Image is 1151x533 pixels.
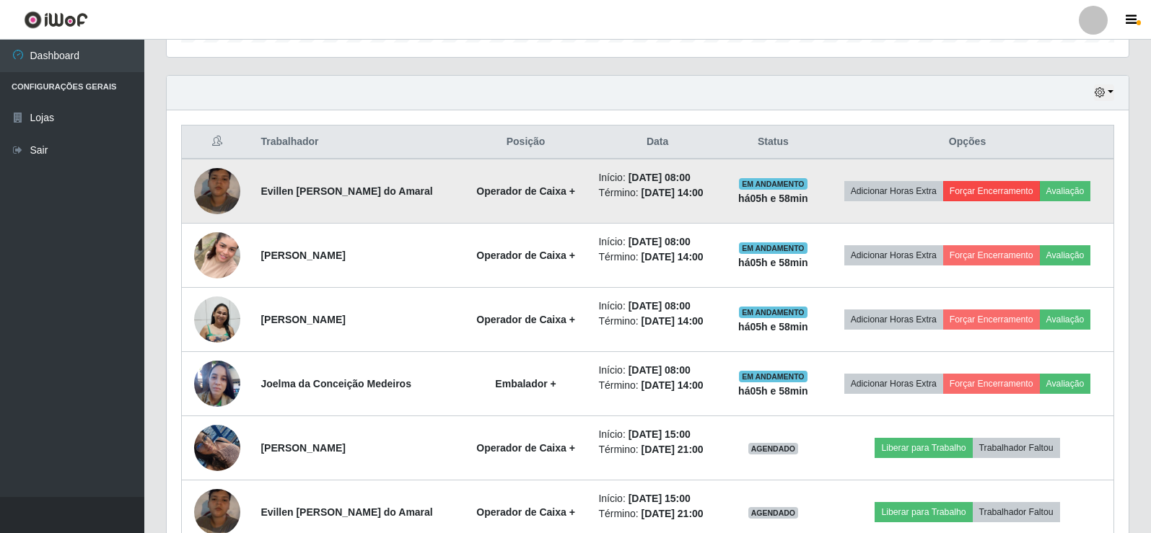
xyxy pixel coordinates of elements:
[598,299,716,314] li: Início:
[1040,181,1091,201] button: Avaliação
[943,245,1040,265] button: Forçar Encerramento
[598,185,716,201] li: Término:
[598,170,716,185] li: Início:
[844,181,943,201] button: Adicionar Horas Extra
[261,185,432,197] strong: Evillen [PERSON_NAME] do Amaral
[629,300,691,312] time: [DATE] 08:00
[642,187,704,198] time: [DATE] 14:00
[738,321,808,332] strong: há 05 h e 58 min
[194,150,240,232] img: 1751338751212.jpeg
[973,502,1060,522] button: Trabalhador Faltou
[642,444,704,455] time: [DATE] 21:00
[194,353,240,415] img: 1754014885727.jpeg
[739,242,808,254] span: EM ANDAMENTO
[1040,309,1091,330] button: Avaliação
[844,245,943,265] button: Adicionar Horas Extra
[629,172,691,183] time: [DATE] 08:00
[875,502,972,522] button: Liberar para Trabalho
[598,442,716,457] li: Término:
[476,250,575,261] strong: Operador de Caixa +
[748,507,799,519] span: AGENDADO
[194,214,240,296] img: 1753525532646.jpeg
[476,442,575,454] strong: Operador de Caixa +
[261,442,345,454] strong: [PERSON_NAME]
[598,491,716,506] li: Início:
[194,296,240,343] img: 1756832131053.jpeg
[738,257,808,268] strong: há 05 h e 58 min
[629,493,691,504] time: [DATE] 15:00
[495,378,556,389] strong: Embalador +
[1040,374,1091,394] button: Avaliação
[598,427,716,442] li: Início:
[821,125,1113,159] th: Opções
[476,506,575,518] strong: Operador de Caixa +
[261,378,411,389] strong: Joelma da Conceição Medeiros
[642,251,704,263] time: [DATE] 14:00
[629,428,691,440] time: [DATE] 15:00
[629,236,691,247] time: [DATE] 08:00
[24,11,88,29] img: CoreUI Logo
[943,309,1040,330] button: Forçar Encerramento
[738,193,808,204] strong: há 05 h e 58 min
[973,438,1060,458] button: Trabalhador Faltou
[261,250,345,261] strong: [PERSON_NAME]
[739,371,808,382] span: EM ANDAMENTO
[194,417,240,478] img: 1751209659449.jpeg
[844,309,943,330] button: Adicionar Horas Extra
[943,374,1040,394] button: Forçar Encerramento
[476,185,575,197] strong: Operador de Caixa +
[844,374,943,394] button: Adicionar Horas Extra
[1040,245,1091,265] button: Avaliação
[943,181,1040,201] button: Forçar Encerramento
[739,307,808,318] span: EM ANDAMENTO
[252,125,461,159] th: Trabalhador
[590,125,725,159] th: Data
[598,314,716,329] li: Término:
[462,125,590,159] th: Posição
[598,506,716,521] li: Término:
[748,443,799,454] span: AGENDADO
[261,506,432,518] strong: Evillen [PERSON_NAME] do Amaral
[261,314,345,325] strong: [PERSON_NAME]
[725,125,821,159] th: Status
[739,178,808,190] span: EM ANDAMENTO
[642,315,704,327] time: [DATE] 14:00
[476,314,575,325] strong: Operador de Caixa +
[875,438,972,458] button: Liberar para Trabalho
[598,250,716,265] li: Término:
[598,234,716,250] li: Início:
[629,364,691,376] time: [DATE] 08:00
[598,378,716,393] li: Término:
[642,379,704,391] time: [DATE] 14:00
[642,508,704,519] time: [DATE] 21:00
[598,363,716,378] li: Início:
[738,385,808,397] strong: há 05 h e 58 min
